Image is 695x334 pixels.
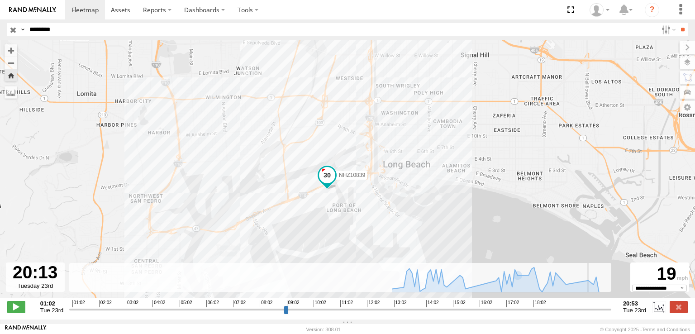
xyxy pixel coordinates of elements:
[340,300,353,307] span: 11:02
[306,327,341,332] div: Version: 308.01
[339,172,365,179] span: NHZ10839
[206,300,219,307] span: 06:02
[287,300,300,307] span: 09:02
[5,69,17,81] button: Zoom Home
[40,307,63,314] span: Tue 23rd Sep 2025
[260,300,272,307] span: 08:02
[40,300,63,307] strong: 01:02
[5,57,17,69] button: Zoom out
[623,300,646,307] strong: 20:53
[533,300,546,307] span: 18:02
[623,307,646,314] span: Tue 23rd Sep 2025
[5,86,17,99] label: Measure
[7,301,25,313] label: Play/Stop
[453,300,466,307] span: 15:02
[126,300,138,307] span: 03:02
[5,325,47,334] a: Visit our Website
[645,3,659,17] i: ?
[632,264,688,285] div: 19
[9,7,56,13] img: rand-logo.svg
[152,300,165,307] span: 04:02
[426,300,439,307] span: 14:02
[680,101,695,114] label: Map Settings
[658,23,677,36] label: Search Filter Options
[367,300,380,307] span: 12:02
[600,327,690,332] div: © Copyright 2025 -
[314,300,326,307] span: 10:02
[642,327,690,332] a: Terms and Conditions
[99,300,112,307] span: 02:02
[586,3,613,17] div: Zulema McIntosch
[5,44,17,57] button: Zoom in
[670,301,688,313] label: Close
[72,300,85,307] span: 01:02
[480,300,492,307] span: 16:02
[233,300,246,307] span: 07:02
[19,23,26,36] label: Search Query
[394,300,407,307] span: 13:02
[180,300,192,307] span: 05:02
[506,300,519,307] span: 17:02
